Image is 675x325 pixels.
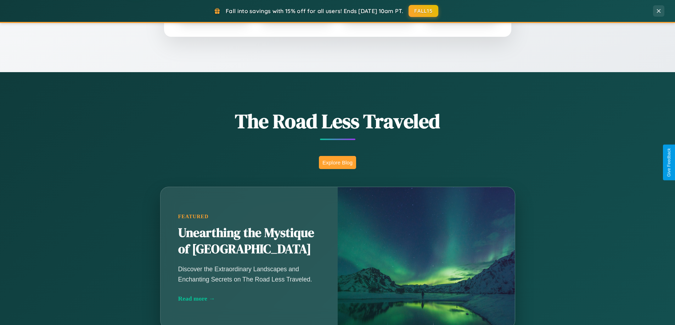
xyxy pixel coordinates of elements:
div: Read more → [178,295,320,302]
span: Fall into savings with 15% off for all users! Ends [DATE] 10am PT. [226,7,403,14]
button: FALL15 [409,5,438,17]
div: Featured [178,214,320,220]
h2: Unearthing the Mystique of [GEOGRAPHIC_DATA] [178,225,320,257]
div: Give Feedback [666,148,671,177]
button: Explore Blog [319,156,356,169]
p: Discover the Extraordinary Landscapes and Enchanting Secrets on The Road Less Traveled. [178,264,320,284]
h1: The Road Less Traveled [125,108,550,135]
